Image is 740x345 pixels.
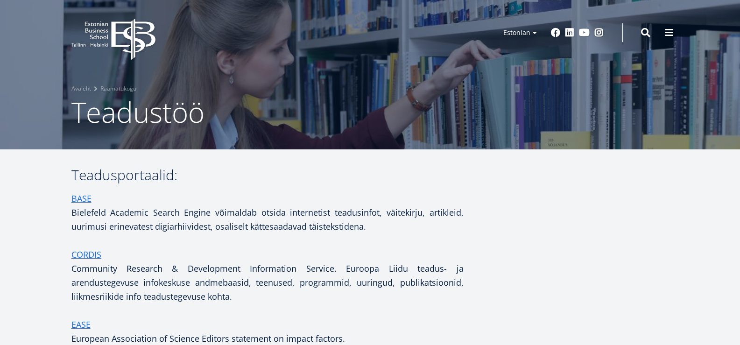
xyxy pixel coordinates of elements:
a: Facebook [551,28,560,37]
h3: Teadusportaalid: [71,168,464,182]
a: BASE [71,191,92,205]
a: EASE [71,317,91,331]
span: Teadustöö [71,93,204,131]
a: Youtube [579,28,590,37]
a: Linkedin [565,28,574,37]
p: Community Research & Development Information Service. Euroopa Liidu teadus- ja arendustegevuse in... [71,247,464,303]
a: Instagram [594,28,604,37]
a: Avaleht [71,84,91,93]
a: Raamatukogu [100,84,136,93]
a: CORDIS [71,247,101,261]
p: Bielefeld Academic Search Engine võimaldab otsida internetist teadusinfot, väitekirju, artikleid,... [71,191,464,233]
